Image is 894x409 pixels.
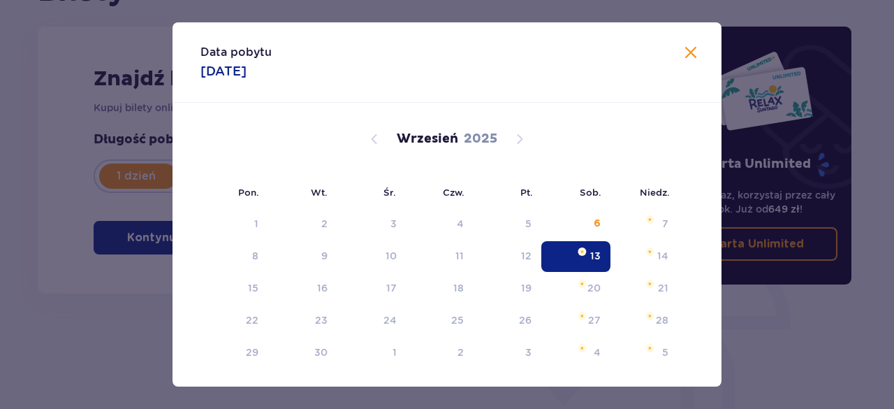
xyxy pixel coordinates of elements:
[200,273,268,304] td: poniedziałek, 15 września 2025
[443,187,464,198] small: Czw.
[453,281,464,295] div: 18
[321,217,328,231] div: 2
[337,241,406,272] td: środa, 10 września 2025
[337,273,406,304] td: środa, 17 września 2025
[541,273,610,304] td: sobota, 20 września 2025
[173,103,721,392] div: Calendar
[386,281,397,295] div: 17
[464,131,497,148] p: 2025
[238,187,259,198] small: Pon.
[520,187,533,198] small: Pt.
[248,281,258,295] div: 15
[610,209,678,240] td: niedziela, 7 września 2025
[200,63,247,80] p: [DATE]
[541,209,610,240] td: Not available. sobota, 6 września 2025
[311,187,328,198] small: Wt.
[474,241,541,272] td: piątek, 12 września 2025
[337,209,406,240] td: Not available. środa, 3 września 2025
[640,187,670,198] small: Niedz.
[386,249,397,263] div: 10
[200,209,268,240] td: Not available. poniedziałek, 1 września 2025
[610,273,678,304] td: niedziela, 21 września 2025
[317,281,328,295] div: 16
[406,241,474,272] td: czwartek, 11 września 2025
[474,209,541,240] td: Not available. piątek, 5 września 2025
[521,281,532,295] div: 19
[587,281,601,295] div: 20
[268,209,337,240] td: Not available. wtorek, 2 września 2025
[580,187,601,198] small: Sob.
[383,187,396,198] small: Śr.
[254,217,258,231] div: 1
[252,249,258,263] div: 8
[525,217,532,231] div: 5
[268,273,337,304] td: wtorek, 16 września 2025
[406,273,474,304] td: czwartek, 18 września 2025
[610,241,678,272] td: niedziela, 14 września 2025
[397,131,458,148] p: Wrzesień
[455,249,464,263] div: 11
[406,209,474,240] td: Not available. czwartek, 4 września 2025
[200,241,268,272] td: poniedziałek, 8 września 2025
[590,249,601,263] div: 13
[521,249,532,263] div: 12
[200,45,272,60] p: Data pobytu
[321,249,328,263] div: 9
[541,241,610,272] td: Selected. sobota, 13 września 2025
[474,273,541,304] td: piątek, 19 września 2025
[594,217,601,231] div: 6
[268,241,337,272] td: wtorek, 9 września 2025
[390,217,397,231] div: 3
[457,217,464,231] div: 4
